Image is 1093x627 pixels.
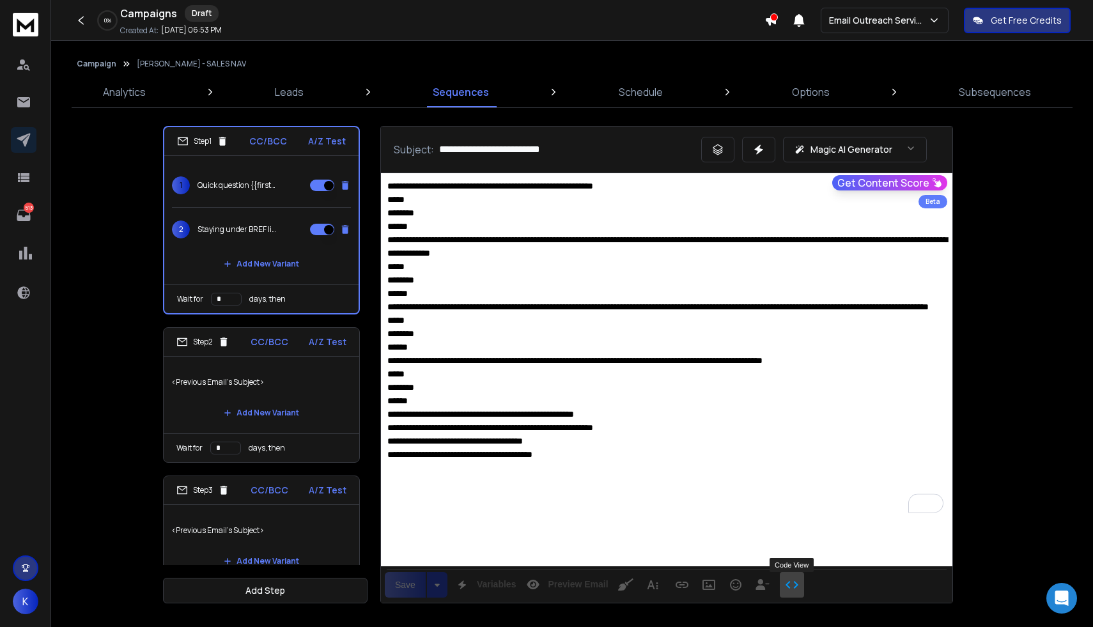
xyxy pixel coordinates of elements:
button: Emoticons [724,572,748,598]
a: Schedule [611,77,671,107]
div: Step 1 [177,135,228,147]
button: Variables [450,572,519,598]
button: Get Content Score [832,175,947,190]
button: Add New Variant [213,251,309,277]
button: Get Free Credits [964,8,1071,33]
div: Step 3 [176,484,229,496]
a: Options [784,77,837,107]
div: Draft [185,5,219,22]
button: Add Step [163,578,368,603]
span: 1 [172,176,190,194]
a: Sequences [425,77,497,107]
p: days, then [249,294,286,304]
div: Open Intercom Messenger [1046,583,1077,614]
p: CC/BCC [251,336,288,348]
p: CC/BCC [251,484,288,497]
div: Save [385,572,426,598]
button: Magic AI Generator [783,137,927,162]
h1: Campaigns [120,6,177,21]
button: More Text [640,572,665,598]
button: Campaign [77,59,116,69]
p: Created At: [120,26,159,36]
p: [PERSON_NAME] - SALES NAV [137,59,246,69]
textarea: To enrich screen reader interactions, please activate Accessibility in Grammarly extension settings [381,173,952,522]
button: Clean HTML [614,572,638,598]
button: K [13,589,38,614]
p: A/Z Test [308,135,346,148]
button: Insert Link (⌘K) [670,572,694,598]
p: <Previous Email's Subject> [171,364,352,400]
p: 513 [24,203,34,213]
p: Wait for [177,294,203,304]
p: Sequences [433,84,489,100]
li: Step2CC/BCCA/Z Test<Previous Email's Subject>Add New VariantWait fordays, then [163,327,360,463]
a: Analytics [95,77,153,107]
button: Add New Variant [213,548,309,574]
div: Beta [919,195,947,208]
p: Magic AI Generator [810,143,892,156]
p: [DATE] 06:53 PM [161,25,222,35]
p: days, then [249,443,285,453]
button: Preview Email [521,572,610,598]
a: Leads [267,77,311,107]
img: logo [13,13,38,36]
p: Leads [275,84,304,100]
p: CC/BCC [249,135,287,148]
p: Analytics [103,84,146,100]
button: Insert Unsubscribe Link [750,572,775,598]
div: Step 2 [176,336,229,348]
a: Subsequences [951,77,1039,107]
p: 0 % [104,17,111,24]
p: Subject: [394,142,434,157]
p: Email Outreach Service [829,14,928,27]
button: Insert Image (⌘P) [697,572,721,598]
p: A/Z Test [309,336,346,348]
p: Options [792,84,830,100]
p: Wait for [176,443,203,453]
p: Get Free Credits [991,14,1062,27]
button: Add New Variant [213,400,309,426]
p: Staying under BREF limits? [198,224,279,235]
span: Variables [474,579,519,590]
p: Quick question {{firstName}} [198,180,279,190]
li: Step1CC/BCCA/Z Test1Quick question {{firstName}}2Staying under BREF limits?Add New VariantWait fo... [163,126,360,314]
div: Code View [770,558,814,572]
span: Preview Email [545,579,610,590]
a: 513 [11,203,36,228]
p: A/Z Test [309,484,346,497]
p: Schedule [619,84,663,100]
li: Step3CC/BCCA/Z Test<Previous Email's Subject>Add New Variant [163,476,360,582]
p: Subsequences [959,84,1031,100]
span: 2 [172,221,190,238]
p: <Previous Email's Subject> [171,513,352,548]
